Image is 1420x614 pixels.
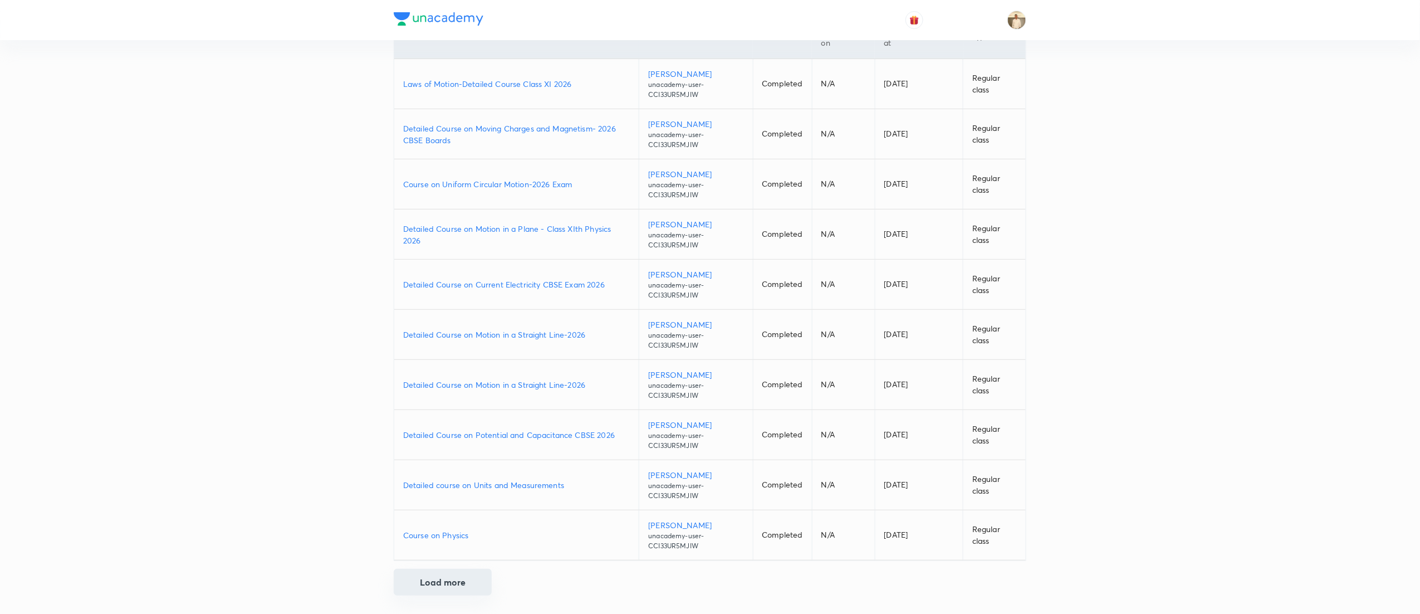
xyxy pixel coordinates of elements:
a: [PERSON_NAME]unacademy-user-CCI33UR5MJIW [648,68,743,100]
td: Regular class [963,109,1026,159]
td: Completed [753,209,812,260]
td: Regular class [963,159,1026,209]
td: Regular class [963,209,1026,260]
a: Detailed Course on Motion in a Plane - Class XIth Physics 2026 [403,223,630,246]
td: [DATE] [875,510,963,561]
td: Completed [753,109,812,159]
td: [DATE] [875,109,963,159]
td: [DATE] [875,260,963,310]
p: unacademy-user-CCI33UR5MJIW [648,230,743,250]
td: N/A [812,510,875,561]
td: Completed [753,360,812,410]
td: Completed [753,410,812,460]
td: Regular class [963,59,1026,109]
td: [DATE] [875,209,963,260]
td: Completed [753,260,812,310]
p: [PERSON_NAME] [648,419,743,431]
td: Completed [753,310,812,360]
td: Regular class [963,410,1026,460]
td: Regular class [963,510,1026,561]
td: [DATE] [875,410,963,460]
img: avatar [909,15,919,25]
p: [PERSON_NAME] [648,469,743,481]
td: Regular class [963,360,1026,410]
td: Regular class [963,310,1026,360]
td: [DATE] [875,310,963,360]
a: [PERSON_NAME]unacademy-user-CCI33UR5MJIW [648,469,743,501]
td: N/A [812,310,875,360]
p: unacademy-user-CCI33UR5MJIW [648,381,743,401]
a: Detailed Course on Moving Charges and Magnetism- 2026 CBSE Boards [403,123,630,146]
td: N/A [812,360,875,410]
a: [PERSON_NAME]unacademy-user-CCI33UR5MJIW [648,519,743,551]
a: Course on Uniform Circular Motion-2026 Exam [403,178,630,190]
p: unacademy-user-CCI33UR5MJIW [648,481,743,501]
p: unacademy-user-CCI33UR5MJIW [648,330,743,350]
a: Laws of Motion-Detailed Course Class XI 2026 [403,78,630,90]
p: [PERSON_NAME] [648,218,743,230]
td: Regular class [963,460,1026,510]
a: [PERSON_NAME]unacademy-user-CCI33UR5MJIW [648,419,743,451]
td: [DATE] [875,460,963,510]
td: N/A [812,260,875,310]
p: [PERSON_NAME] [648,519,743,531]
td: [DATE] [875,360,963,410]
button: Load more [394,569,492,596]
td: N/A [812,410,875,460]
td: Completed [753,460,812,510]
p: unacademy-user-CCI33UR5MJIW [648,280,743,300]
td: N/A [812,59,875,109]
p: [PERSON_NAME] [648,68,743,80]
p: unacademy-user-CCI33UR5MJIW [648,180,743,200]
a: [PERSON_NAME]unacademy-user-CCI33UR5MJIW [648,269,743,300]
td: N/A [812,460,875,510]
a: [PERSON_NAME]unacademy-user-CCI33UR5MJIW [648,369,743,401]
td: N/A [812,159,875,209]
td: [DATE] [875,59,963,109]
td: N/A [812,209,875,260]
td: N/A [812,109,875,159]
a: Course on Physics [403,529,630,541]
td: Regular class [963,260,1026,310]
a: Detailed Course on Motion in a Straight Line-2026 [403,329,630,340]
p: unacademy-user-CCI33UR5MJIW [648,130,743,150]
a: [PERSON_NAME]unacademy-user-CCI33UR5MJIW [648,118,743,150]
p: [PERSON_NAME] [648,319,743,330]
a: Detailed Course on Motion in a Straight Line-2026 [403,379,630,391]
p: unacademy-user-CCI33UR5MJIW [648,431,743,451]
td: Completed [753,510,812,561]
a: [PERSON_NAME]unacademy-user-CCI33UR5MJIW [648,168,743,200]
p: unacademy-user-CCI33UR5MJIW [648,531,743,551]
p: [PERSON_NAME] [648,168,743,180]
td: Completed [753,59,812,109]
p: unacademy-user-CCI33UR5MJIW [648,80,743,100]
td: Completed [753,159,812,209]
button: avatar [905,11,923,29]
a: Detailed Course on Potential and Capacitance CBSE 2026 [403,429,630,441]
a: [PERSON_NAME]unacademy-user-CCI33UR5MJIW [648,218,743,250]
a: Detailed Course on Current Electricity CBSE Exam 2026 [403,279,630,290]
td: [DATE] [875,159,963,209]
p: [PERSON_NAME] [648,369,743,381]
a: Detailed course on Units and Measurements [403,479,630,491]
a: Company Logo [394,12,483,28]
img: Company Logo [394,12,483,26]
a: [PERSON_NAME]unacademy-user-CCI33UR5MJIW [648,319,743,350]
img: Chandrakant Deshmukh [1007,11,1026,30]
p: [PERSON_NAME] [648,269,743,280]
p: [PERSON_NAME] [648,118,743,130]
